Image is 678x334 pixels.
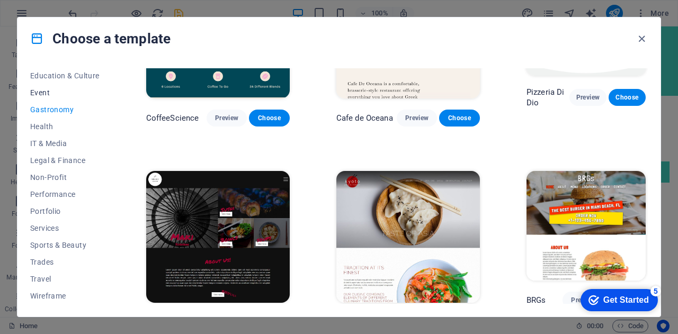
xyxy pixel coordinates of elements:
span: Health [30,122,100,131]
span: Legal & Finance [30,156,100,165]
button: Health [30,118,100,135]
span: Gastronomy [30,105,100,114]
button: Event [30,84,100,101]
button: Services [30,220,100,237]
button: IT & Media [30,135,100,152]
img: Maki [146,171,290,303]
button: Performance [30,186,100,203]
span: Wireframe [30,292,100,300]
button: Preview [207,110,247,127]
p: CoffeeScience [146,113,199,123]
button: Sports & Beauty [30,237,100,254]
p: Cafe de Oceana [336,113,393,123]
div: 5 [78,2,89,13]
img: Kyoto [336,171,480,303]
button: Gastronomy [30,101,100,118]
span: Portfolio [30,207,100,215]
span: Preview [571,296,594,304]
span: Education & Culture [30,71,100,80]
span: Choose [448,114,471,122]
button: Choose [609,89,646,106]
button: Preview [563,292,603,309]
p: BRGs [527,295,546,305]
button: Preview [397,110,437,127]
span: IT & Media [30,139,100,148]
p: Pizzeria Di Dio [527,87,569,108]
span: Choose [617,93,637,102]
span: Event [30,88,100,97]
div: Get Started 5 items remaining, 0% complete [8,5,86,28]
span: Services [30,224,100,232]
span: Trades [30,258,100,266]
img: BRGs [527,171,646,281]
span: Preview [405,114,429,122]
div: Get Started [31,12,77,21]
span: Choose [257,114,281,122]
button: Portfolio [30,203,100,220]
span: Preview [215,114,238,122]
span: Travel [30,275,100,283]
button: Trades [30,254,100,270]
span: Sports & Beauty [30,241,100,249]
button: Legal & Finance [30,152,100,169]
span: Preview [578,93,598,102]
span: Performance [30,190,100,198]
button: Choose [249,110,289,127]
button: Wireframe [30,287,100,304]
button: Choose [439,110,479,127]
span: Non-Profit [30,173,100,182]
h4: Choose a template [30,30,171,47]
button: Preview [569,89,606,106]
button: Non-Profit [30,169,100,186]
button: Education & Culture [30,67,100,84]
button: Travel [30,270,100,287]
